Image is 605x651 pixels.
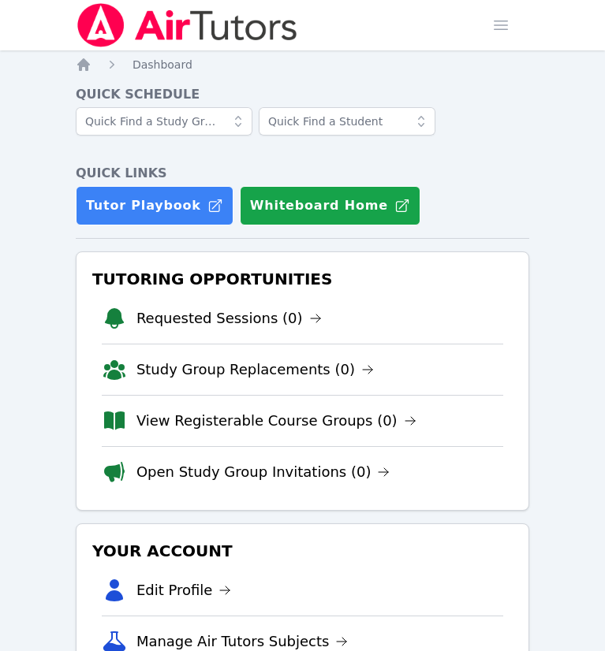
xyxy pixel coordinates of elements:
[136,579,232,601] a: Edit Profile
[89,537,516,565] h3: Your Account
[240,186,420,225] button: Whiteboard Home
[76,107,252,136] input: Quick Find a Study Group
[76,85,529,104] h4: Quick Schedule
[136,307,322,329] a: Requested Sessions (0)
[136,359,374,381] a: Study Group Replacements (0)
[133,58,192,71] span: Dashboard
[76,164,529,183] h4: Quick Links
[89,265,516,293] h3: Tutoring Opportunities
[76,3,299,47] img: Air Tutors
[259,107,435,136] input: Quick Find a Student
[136,461,390,483] a: Open Study Group Invitations (0)
[76,186,233,225] a: Tutor Playbook
[76,57,529,73] nav: Breadcrumb
[133,57,192,73] a: Dashboard
[136,410,416,432] a: View Registerable Course Groups (0)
